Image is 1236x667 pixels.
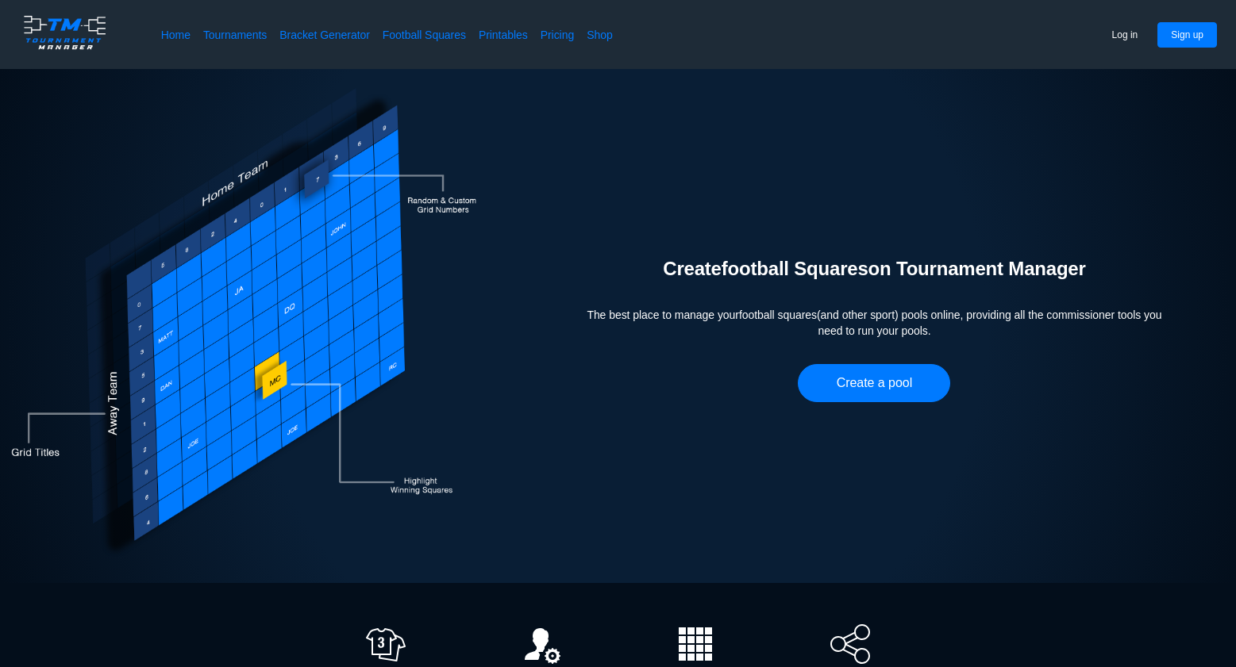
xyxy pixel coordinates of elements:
a: Shop [587,27,613,43]
a: Printables [479,27,528,43]
a: Home [161,27,191,43]
a: Tournaments [203,27,267,43]
span: The best place to manage your football squares (and other sport) pools online, providing all the ... [582,307,1166,339]
img: wCBcAAAAASUVORK5CYII= [676,624,715,664]
img: logo.ffa97a18e3bf2c7d.png [19,13,110,52]
img: ALNEXVzFNiQAAAABJRU5ErkJggg== [521,624,560,664]
a: Pricing [541,27,574,43]
button: Log in [1099,22,1152,48]
button: Create a pool [798,364,950,402]
img: share.42438a0e59e034adbfbc814fd14d14cb.svg [830,624,870,664]
a: Football Squares [383,27,466,43]
img: 3cA6Vq5AAAAAElFTkSuQmCC [366,624,406,664]
button: Sign up [1157,22,1217,48]
a: Bracket Generator [279,27,370,43]
h2: Create football squares on Tournament Manager [582,256,1166,282]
